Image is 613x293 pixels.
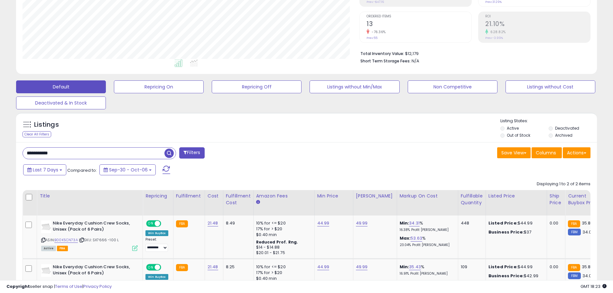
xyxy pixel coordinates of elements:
[488,220,542,226] div: $44.99
[176,264,188,271] small: FBA
[582,220,592,226] span: 35.81
[568,272,580,279] small: FBM
[256,226,310,232] div: 17% for > $20
[400,228,453,232] p: 16.38% Profit [PERSON_NAME]
[488,30,506,34] small: 628.82%
[41,264,51,277] img: 31h-+L-DUEL._SL40_.jpg
[500,118,597,124] p: Listing States:
[461,193,483,206] div: Fulfillable Quantity
[488,229,542,235] div: $37
[256,193,312,199] div: Amazon Fees
[400,243,453,247] p: 23.04% Profit [PERSON_NAME]
[57,246,68,251] span: FBA
[400,271,453,276] p: 16.91% Profit [PERSON_NAME]
[53,220,131,234] b: Nike Everyday Cushion Crew Socks, Unisex (Pack of 6 Pairs)
[179,147,204,159] button: Filters
[461,264,481,270] div: 109
[145,230,168,236] div: Win BuyBox
[208,220,218,226] a: 21.48
[367,20,471,29] h2: 13
[23,131,51,137] div: Clear All Filters
[256,232,310,238] div: $0.40 min
[412,58,419,64] span: N/A
[568,229,580,235] small: FBM
[256,245,310,250] div: $14 - $14.88
[400,235,411,241] b: Max:
[360,49,586,57] li: $12,179
[6,284,112,290] div: seller snap | |
[41,220,51,233] img: 31h-+L-DUEL._SL40_.jpg
[208,193,220,199] div: Cost
[550,220,560,226] div: 0.00
[83,283,112,289] a: Privacy Policy
[145,237,168,252] div: Preset:
[369,30,386,34] small: -76.36%
[212,80,302,93] button: Repricing Off
[145,193,171,199] div: Repricing
[54,237,78,243] a: B00K5CN73A
[160,221,171,226] span: OFF
[79,237,119,243] span: | SKU: SX7666 -100 L
[317,193,350,199] div: Min Price
[23,164,66,175] button: Last 7 Days
[506,80,595,93] button: Listings without Cost
[226,264,248,270] div: 8.25
[356,193,394,199] div: [PERSON_NAME]
[356,264,368,270] a: 49.99
[497,147,531,158] button: Save View
[555,125,579,131] label: Deactivated
[41,220,138,250] div: ASIN:
[34,120,59,129] h5: Listings
[367,15,471,18] span: Ordered Items
[6,283,30,289] strong: Copyright
[485,36,503,40] small: Prev: -3.99%
[461,220,481,226] div: 448
[537,181,590,187] div: Displaying 1 to 2 of 2 items
[400,264,453,276] div: %
[507,125,519,131] label: Active
[488,273,542,279] div: $42.99
[53,264,131,278] b: Nike Everyday Cushion Crew Socks, Unisex (Pack of 6 Pairs)
[488,229,524,235] b: Business Price:
[256,250,310,256] div: $20.01 - $21.75
[568,264,580,271] small: FBA
[400,193,455,199] div: Markup on Cost
[367,36,377,40] small: Prev: 55
[568,193,601,206] div: Current Buybox Price
[411,235,422,242] a: 53.63
[397,190,458,215] th: The percentage added to the cost of goods (COGS) that forms the calculator for Min & Max prices.
[532,147,562,158] button: Columns
[226,220,248,226] div: 8.49
[55,283,82,289] a: Terms of Use
[256,264,310,270] div: 10% for <= $20
[507,133,530,138] label: Out of Stock
[408,80,497,93] button: Non Competitive
[114,80,204,93] button: Repricing On
[160,265,171,270] span: OFF
[41,246,56,251] span: All listings currently available for purchase on Amazon
[33,167,58,173] span: Last 7 Days
[485,15,590,18] span: ROI
[582,264,592,270] span: 35.81
[356,220,368,226] a: 49.99
[409,264,421,270] a: 35.43
[16,96,106,109] button: Deactivated & In Stock
[563,147,590,158] button: Actions
[256,220,310,226] div: 10% for <= $20
[317,264,330,270] a: 44.99
[550,193,562,206] div: Ship Price
[568,220,580,227] small: FBA
[256,270,310,276] div: 17% for > $20
[256,239,298,245] b: Reduced Prof. Rng.
[16,80,106,93] button: Default
[400,220,409,226] b: Min:
[147,221,155,226] span: ON
[580,283,607,289] span: 2025-10-14 18:23 GMT
[400,220,453,232] div: %
[176,220,188,227] small: FBA
[400,235,453,247] div: %
[226,193,251,206] div: Fulfillment Cost
[109,167,148,173] span: Sep-30 - Oct-06
[582,273,594,279] span: 34.02
[488,193,544,199] div: Listed Price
